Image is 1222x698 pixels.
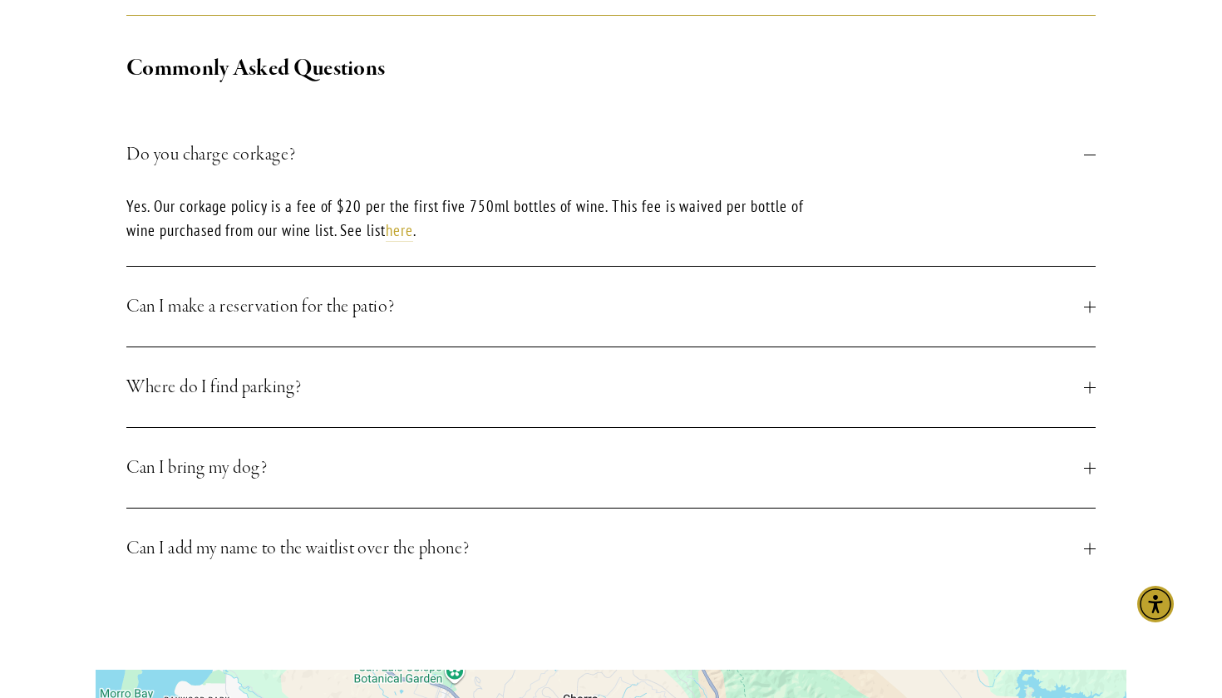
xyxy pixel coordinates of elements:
[126,428,1096,508] button: Can I bring my dog?
[126,140,1084,170] span: Do you charge corkage?
[126,194,805,242] p: Yes. Our corkage policy is a fee of $20 per the first five 750ml bottles of wine. This fee is wai...
[126,372,1084,402] span: Where do I find parking?
[126,453,1084,483] span: Can I bring my dog?
[126,533,1084,563] span: Can I add my name to the waitlist over the phone?
[126,194,1096,266] div: Do you charge corkage?
[126,52,1096,86] h2: Commonly Asked Questions
[126,347,1096,427] button: Where do I find parking?
[126,292,1084,322] span: Can I make a reservation for the patio?
[126,267,1096,347] button: Can I make a reservation for the patio?
[386,220,413,242] a: here
[1137,586,1174,622] div: Accessibility Menu
[126,115,1096,194] button: Do you charge corkage?
[126,509,1096,588] button: Can I add my name to the waitlist over the phone?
